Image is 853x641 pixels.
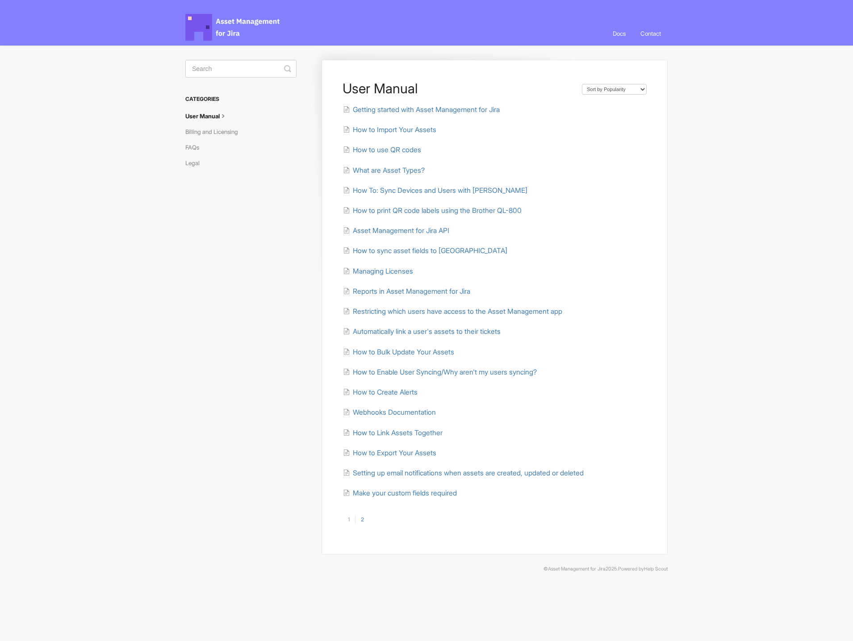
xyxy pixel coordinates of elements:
span: How to Create Alerts [353,388,418,396]
span: Powered by [618,566,668,572]
a: How to Export Your Assets [343,449,436,457]
a: Docs [606,21,632,46]
a: Reports in Asset Management for Jira [343,287,470,296]
a: How to sync asset fields to [GEOGRAPHIC_DATA] [343,246,507,255]
a: Asset Management for Jira [548,566,606,572]
select: Page reloads on selection [582,84,647,95]
a: What are Asset Types? [343,166,425,175]
a: Make your custom fields required [343,489,457,497]
span: Reports in Asset Management for Jira [353,287,470,296]
a: 2 [355,516,369,524]
span: Setting up email notifications when assets are created, updated or deleted [353,469,584,477]
p: © 2025. [185,565,668,573]
span: How to Export Your Assets [353,449,436,457]
a: Setting up email notifications when assets are created, updated or deleted [343,469,584,477]
span: How to Import Your Assets [353,125,436,134]
span: Asset Management for Jira API [353,226,449,235]
span: Asset Management for Jira Docs [185,14,281,41]
span: Restricting which users have access to the Asset Management app [353,307,562,316]
a: How to Create Alerts [343,388,418,396]
a: How to Import Your Assets [343,125,436,134]
span: Webhooks Documentation [353,408,436,416]
a: How to use QR codes [343,146,421,154]
span: What are Asset Types? [353,166,425,175]
a: Managing Licenses [343,267,413,275]
input: Search [185,60,297,78]
a: User Manual [185,109,234,123]
a: Help Scout [644,566,668,572]
a: How to print QR code labels using the Brother QL-800 [343,206,522,215]
span: How to sync asset fields to [GEOGRAPHIC_DATA] [353,246,507,255]
a: Legal [185,156,206,170]
span: How to Bulk Update Your Assets [353,348,454,356]
a: How to Enable User Syncing/Why aren't my users syncing? [343,368,537,376]
span: Getting started with Asset Management for Jira [353,105,500,114]
a: FAQs [185,140,206,154]
span: How to print QR code labels using the Brother QL-800 [353,206,522,215]
a: Getting started with Asset Management for Jira [343,105,500,114]
span: Automatically link a user's assets to their tickets [353,327,501,336]
span: How To: Sync Devices and Users with [PERSON_NAME] [353,186,527,195]
a: Webhooks Documentation [343,408,436,416]
a: Contact [634,21,668,46]
h3: Categories [185,91,297,107]
a: Asset Management for Jira API [343,226,449,235]
a: Automatically link a user's assets to their tickets [343,327,501,336]
a: How to Bulk Update Your Assets [343,348,454,356]
a: 1 [343,516,355,524]
a: How To: Sync Devices and Users with [PERSON_NAME] [343,186,527,195]
span: Managing Licenses [353,267,413,275]
a: How to Link Assets Together [343,429,443,437]
a: Billing and Licensing [185,125,245,139]
a: Restricting which users have access to the Asset Management app [343,307,562,316]
h1: User Manual [343,80,573,96]
span: How to Enable User Syncing/Why aren't my users syncing? [353,368,537,376]
span: How to Link Assets Together [353,429,443,437]
span: Make your custom fields required [353,489,457,497]
span: How to use QR codes [353,146,421,154]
